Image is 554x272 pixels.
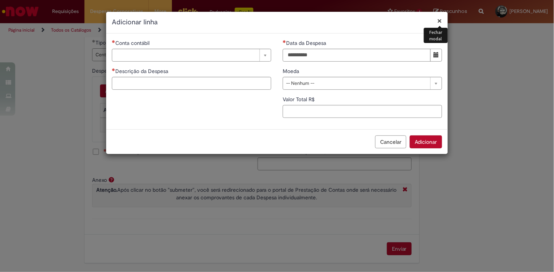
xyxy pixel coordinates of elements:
button: Cancelar [375,135,406,148]
h2: Adicionar linha [112,17,442,27]
a: Limpar campo Conta contábil [112,49,271,62]
span: Necessários [283,40,286,43]
button: Mostrar calendário para Data da Despesa [430,49,442,62]
span: Necessários - Conta contábil [115,40,151,46]
span: Valor Total R$ [283,96,316,103]
span: Moeda [283,68,301,75]
span: Necessários [112,68,115,71]
div: Fechar modal [424,28,448,43]
input: Valor Total R$ [283,105,442,118]
button: Adicionar [410,135,442,148]
input: Descrição da Despesa [112,77,271,90]
span: Data da Despesa [286,40,328,46]
span: Descrição da Despesa [115,68,170,75]
input: Data da Despesa [283,49,431,62]
span: Necessários [112,40,115,43]
button: Fechar modal [438,17,442,25]
span: -- Nenhum -- [286,77,427,89]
